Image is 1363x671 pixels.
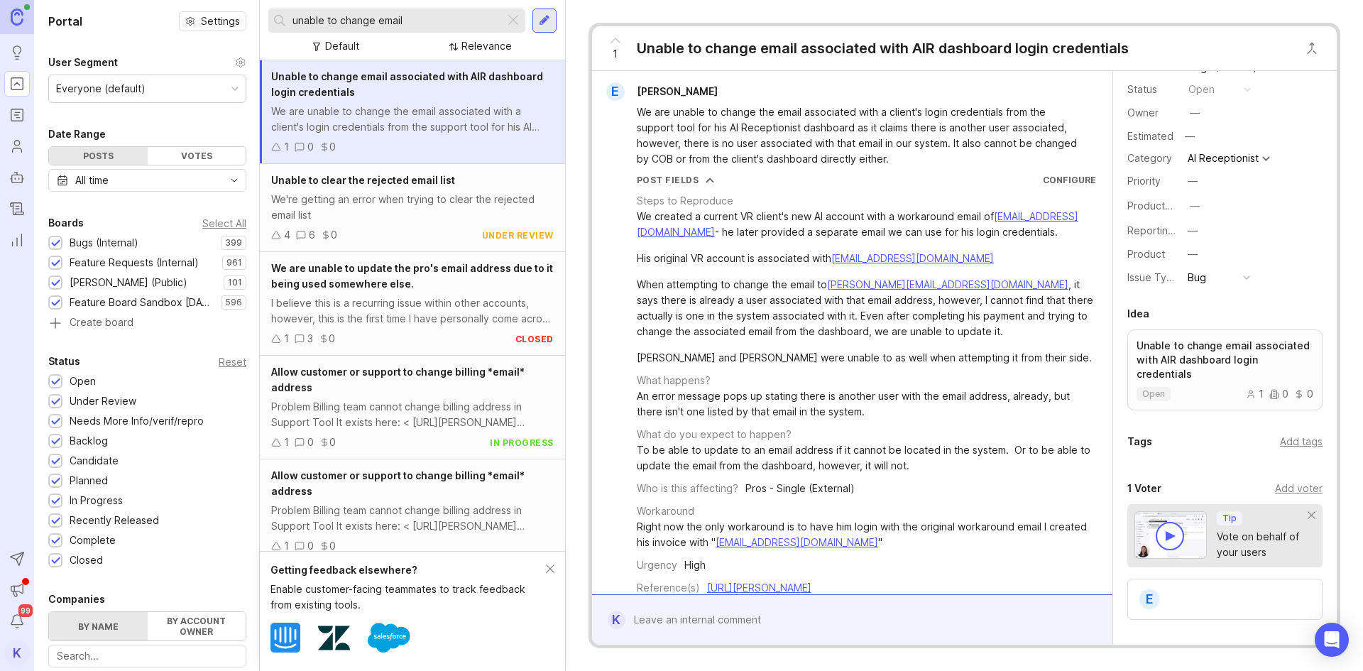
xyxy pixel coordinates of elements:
[271,366,525,393] span: Allow customer or support to change billing *email* address
[284,227,290,243] div: 4
[48,591,105,608] div: Companies
[1043,175,1096,185] a: Configure
[1137,339,1313,381] p: Unable to change email associated with AIR dashboard login credentials
[70,433,108,449] div: Backlog
[608,611,625,629] div: K
[1275,481,1323,496] div: Add voter
[745,481,855,496] div: Pros - Single (External)
[684,557,706,573] div: High
[613,46,618,62] span: 1
[1127,329,1323,410] a: Unable to change email associated with AIR dashboard login credentialsopen100
[1127,131,1173,141] div: Estimated
[598,82,729,101] a: E[PERSON_NAME]
[57,648,238,664] input: Search...
[1188,270,1206,285] div: Bug
[637,174,699,186] div: Post Fields
[831,252,994,264] a: [EMAIL_ADDRESS][DOMAIN_NAME]
[49,147,148,165] div: Posts
[270,582,546,613] div: Enable customer-facing teammates to track feedback from existing tools.
[1127,480,1161,497] div: 1 Voter
[4,546,30,572] button: Send to Autopilot
[1127,200,1203,212] label: ProductboardID
[4,40,30,65] a: Ideas
[70,473,108,489] div: Planned
[271,399,554,430] div: Problem Billing team cannot change billing address in Support Tool It exists here: < [URL][PERSON...
[1142,388,1165,400] p: open
[1188,173,1198,189] div: —
[637,373,711,388] div: What happens?
[482,229,554,241] div: under review
[70,533,116,548] div: Complete
[219,358,246,366] div: Reset
[48,13,82,30] h1: Portal
[271,70,543,98] span: Unable to change email associated with AIR dashboard login credentials
[48,126,106,143] div: Date Range
[1127,643,1198,660] div: ClickUp Tasks
[325,38,359,54] div: Default
[1188,82,1215,97] div: open
[309,227,315,243] div: 6
[307,331,313,347] div: 3
[637,104,1084,167] div: We are unable to change the email associated with a client's login credentials from the support t...
[637,85,718,97] span: [PERSON_NAME]
[284,538,289,554] div: 1
[637,557,677,573] div: Urgency
[292,13,499,28] input: Search...
[225,297,242,308] p: 596
[70,255,199,271] div: Feature Requests (Internal)
[1246,389,1264,399] div: 1
[48,353,80,370] div: Status
[70,552,103,568] div: Closed
[1186,197,1204,215] button: ProductboardID
[515,333,554,345] div: closed
[1127,271,1179,283] label: Issue Type
[70,235,138,251] div: Bugs (Internal)
[637,350,1096,366] div: [PERSON_NAME] and [PERSON_NAME] were unable to as well when attempting it from their side.
[70,275,187,290] div: [PERSON_NAME] (Public)
[271,174,455,186] span: Unable to clear the rejected email list
[637,174,715,186] button: Post Fields
[18,604,33,617] span: 99
[70,413,204,429] div: Needs More Info/verif/repro
[271,469,525,497] span: Allow customer or support to change billing *email* address
[318,622,350,654] img: Zendesk logo
[271,104,554,135] div: We are unable to change the email associated with a client's login credentials from the support t...
[4,71,30,97] a: Portal
[4,609,30,634] button: Notifications
[1222,513,1237,524] p: Tip
[4,640,30,665] button: K
[1190,105,1200,121] div: —
[606,82,625,101] div: E
[1188,246,1198,262] div: —
[331,227,337,243] div: 0
[1127,305,1149,322] div: Idea
[329,435,336,450] div: 0
[179,11,246,31] a: Settings
[1281,643,1323,659] div: Link task
[1134,511,1207,559] img: video-thumbnail-vote-d41b83416815613422e2ca741bf692cc.jpg
[637,580,700,596] div: Reference(s)
[4,133,30,159] a: Users
[4,165,30,190] a: Autopilot
[225,237,242,249] p: 399
[329,538,336,554] div: 0
[70,453,119,469] div: Candidate
[1127,105,1177,121] div: Owner
[1294,389,1313,399] div: 0
[70,493,123,508] div: In Progress
[1127,248,1165,260] label: Product
[48,214,84,231] div: Boards
[716,536,878,548] a: [EMAIL_ADDRESS][DOMAIN_NAME]
[307,139,314,155] div: 0
[270,562,546,578] div: Getting feedback elsewhere?
[1127,224,1203,236] label: Reporting Team
[637,38,1129,58] div: Unable to change email associated with AIR dashboard login credentials
[148,147,246,165] div: Votes
[637,277,1096,339] div: When attempting to change the email to , it says there is already a user associated with that ema...
[48,317,246,330] a: Create board
[148,612,246,640] label: By account owner
[1269,389,1288,399] div: 0
[1188,223,1198,239] div: —
[56,81,146,97] div: Everyone (default)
